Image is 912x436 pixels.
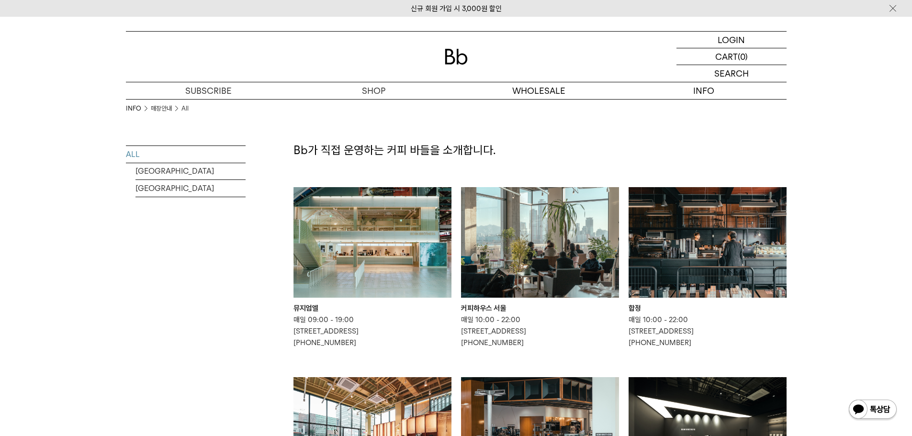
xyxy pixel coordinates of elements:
a: SHOP [291,82,456,99]
a: 신규 회원 가입 시 3,000원 할인 [411,4,502,13]
p: 매일 09:00 - 19:00 [STREET_ADDRESS] [PHONE_NUMBER] [293,314,451,348]
a: 뮤지엄엘 뮤지엄엘 매일 09:00 - 19:00[STREET_ADDRESS][PHONE_NUMBER] [293,187,451,348]
p: 매일 10:00 - 22:00 [STREET_ADDRESS] [PHONE_NUMBER] [629,314,787,348]
a: 매장안내 [151,104,172,113]
img: 뮤지엄엘 [293,187,451,298]
p: INFO [621,82,787,99]
p: Bb가 직접 운영하는 커피 바들을 소개합니다. [293,142,787,158]
li: INFO [126,104,151,113]
div: 커피하우스 서울 [461,302,619,314]
img: 카카오톡 채널 1:1 채팅 버튼 [848,399,898,422]
p: LOGIN [718,32,745,48]
a: 커피하우스 서울 커피하우스 서울 매일 10:00 - 22:00[STREET_ADDRESS][PHONE_NUMBER] [461,187,619,348]
div: 뮤지엄엘 [293,302,451,314]
a: 합정 합정 매일 10:00 - 22:00[STREET_ADDRESS][PHONE_NUMBER] [629,187,787,348]
p: (0) [738,48,748,65]
a: [GEOGRAPHIC_DATA] [135,180,246,197]
img: 합정 [629,187,787,298]
p: CART [715,48,738,65]
p: SEARCH [714,65,749,82]
p: 매일 10:00 - 22:00 [STREET_ADDRESS] [PHONE_NUMBER] [461,314,619,348]
a: SUBSCRIBE [126,82,291,99]
p: WHOLESALE [456,82,621,99]
a: All [181,104,189,113]
a: CART (0) [676,48,787,65]
img: 로고 [445,49,468,65]
div: 합정 [629,302,787,314]
a: LOGIN [676,32,787,48]
a: ALL [126,146,246,163]
a: [GEOGRAPHIC_DATA] [135,163,246,179]
img: 커피하우스 서울 [461,187,619,298]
